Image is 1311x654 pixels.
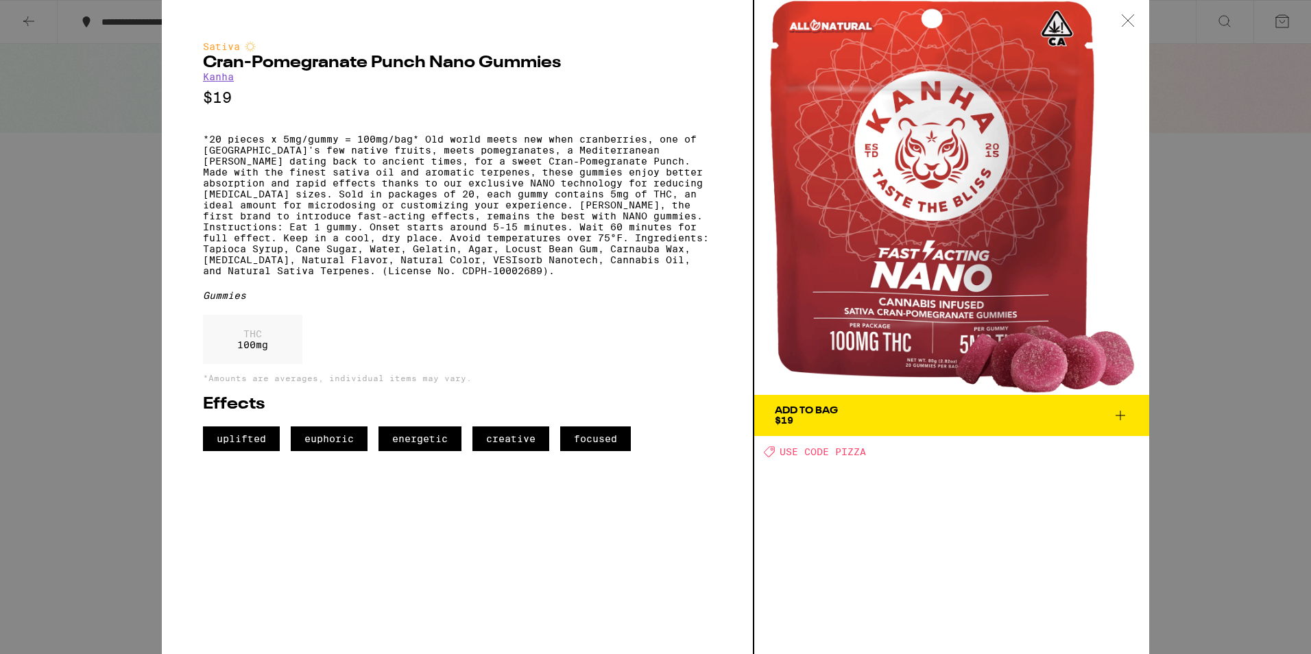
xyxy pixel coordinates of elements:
div: Gummies [203,290,712,301]
div: Sativa [203,41,712,52]
span: USE CODE PIZZA [780,446,866,457]
h2: Cran-Pomegranate Punch Nano Gummies [203,55,712,71]
div: 100 mg [203,315,302,364]
span: uplifted [203,426,280,451]
img: sativaColor.svg [245,41,256,52]
p: THC [237,328,268,339]
p: *20 pieces x 5mg/gummy = 100mg/bag* Old world meets new when cranberries, one of [GEOGRAPHIC_DATA... [203,134,712,276]
p: *Amounts are averages, individual items may vary. [203,374,712,383]
span: $19 [775,415,793,426]
span: focused [560,426,631,451]
span: euphoric [291,426,368,451]
span: energetic [378,426,461,451]
span: creative [472,426,549,451]
a: Kanha [203,71,234,82]
h2: Effects [203,396,712,413]
button: Add To Bag$19 [754,395,1149,436]
p: $19 [203,89,712,106]
div: Add To Bag [775,406,838,415]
